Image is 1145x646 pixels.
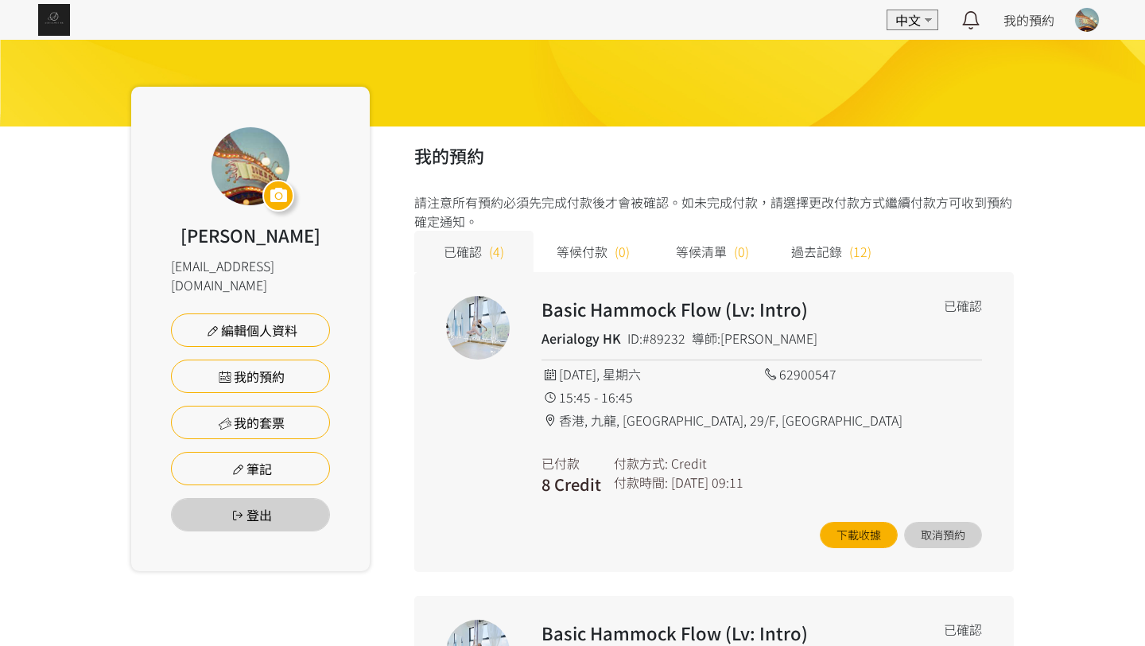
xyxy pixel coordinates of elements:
[1003,10,1054,29] a: 我的預約
[171,452,330,485] a: 筆記
[614,473,668,492] div: 付款時間:
[541,329,621,348] h4: Aerialogy HK
[541,473,601,496] h3: 8 Credit
[944,296,982,315] div: 已確認
[541,620,895,646] h2: Basic Hammock Flow (Lv: Intro)
[541,364,762,383] div: [DATE], 星期六
[541,453,601,473] div: 已付款
[559,411,902,430] span: 香港, 九龍, [GEOGRAPHIC_DATA], 29/F, [GEOGRAPHIC_DATA]
[676,242,727,261] span: 等候清單
[734,242,749,261] span: (0)
[171,313,330,347] a: 編輯個人資料
[38,4,70,36] img: img_61c0148bb0266
[171,256,330,294] div: [EMAIL_ADDRESS][DOMAIN_NAME]
[615,242,630,261] span: (0)
[671,453,707,473] div: Credit
[671,473,743,492] div: [DATE] 09:11
[614,453,668,473] div: 付款方式:
[849,242,871,261] span: (12)
[820,522,898,548] a: 下載收據
[171,406,330,439] a: 我的套票
[541,387,762,407] div: 15:45 - 16:45
[944,620,982,639] div: 已確認
[414,142,1015,169] h2: 我的預約
[557,242,607,261] span: 等候付款
[489,242,504,261] span: (4)
[180,222,320,248] div: [PERSON_NAME]
[541,296,895,322] h2: Basic Hammock Flow (Lv: Intro)
[791,242,842,261] span: 過去記錄
[627,329,685,348] div: ID:#89232
[171,498,330,531] button: 登出
[904,522,982,548] button: 取消預約
[444,242,482,261] span: 已確認
[692,329,817,348] div: 導師:[PERSON_NAME]
[171,360,330,393] a: 我的預約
